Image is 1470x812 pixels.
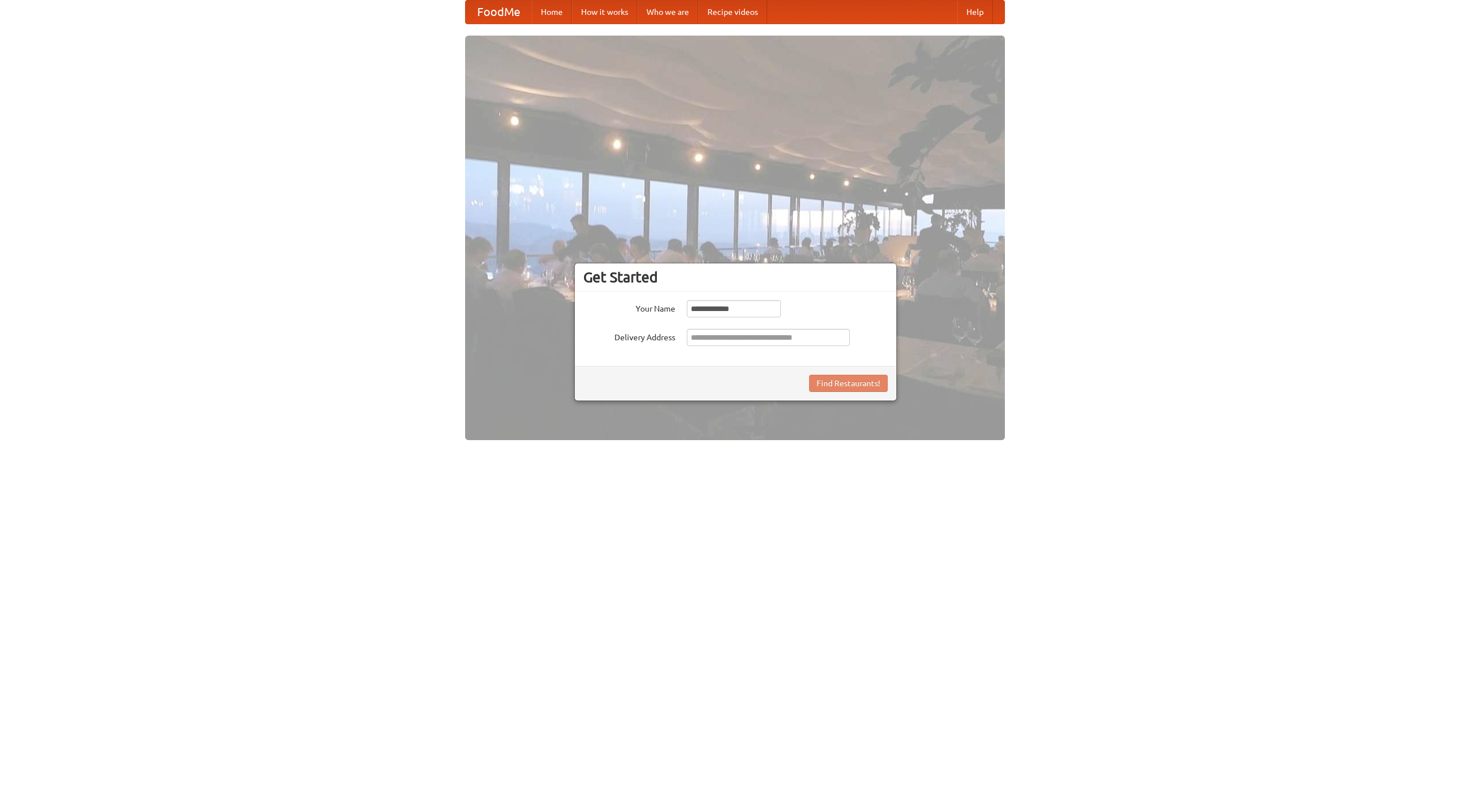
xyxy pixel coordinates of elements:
a: Who we are [637,1,698,24]
label: Your Name [583,300,675,314]
a: Home [532,1,572,24]
a: Help [957,1,993,24]
label: Delivery Address [583,329,675,343]
a: Recipe videos [698,1,767,24]
button: Find Restaurants! [809,375,888,392]
a: How it works [572,1,637,24]
a: FoodMe [466,1,532,24]
h3: Get Started [583,269,888,286]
